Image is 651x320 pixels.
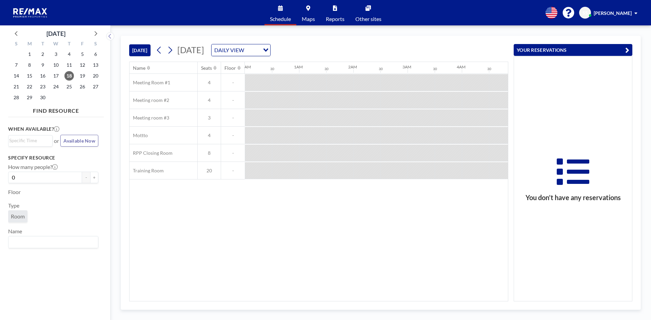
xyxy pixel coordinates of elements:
[201,65,212,71] div: Seats
[198,80,221,86] span: 4
[51,60,61,70] span: Wednesday, September 10, 2025
[324,67,329,71] div: 30
[221,115,245,121] span: -
[402,64,411,69] div: 3AM
[221,80,245,86] span: -
[82,172,90,183] button: -
[8,135,52,146] div: Search for option
[294,64,303,69] div: 1AM
[12,82,21,91] span: Sunday, September 21, 2025
[64,82,74,91] span: Thursday, September 25, 2025
[60,135,98,147] button: Available Now
[130,168,164,174] span: Training Room
[51,49,61,59] span: Wednesday, September 3, 2025
[224,65,236,71] div: Floor
[221,168,245,174] span: -
[38,82,47,91] span: Tuesday, September 23, 2025
[91,60,100,70] span: Saturday, September 13, 2025
[78,49,87,59] span: Friday, September 5, 2025
[25,71,34,81] span: Monday, September 15, 2025
[36,40,50,49] div: T
[91,71,100,81] span: Saturday, September 20, 2025
[198,168,221,174] span: 20
[38,93,47,102] span: Tuesday, September 30, 2025
[38,60,47,70] span: Tuesday, September 9, 2025
[78,71,87,81] span: Friday, September 19, 2025
[514,44,632,56] button: YOUR RESERVATIONS
[10,40,23,49] div: S
[133,65,145,71] div: Name
[583,10,588,16] span: SS
[9,137,48,144] input: Search for option
[348,64,357,69] div: 2AM
[91,49,100,59] span: Saturday, September 6, 2025
[130,97,169,103] span: Meeting room #2
[130,150,173,156] span: RPP Closing Room
[90,172,98,183] button: +
[130,132,148,138] span: Mottto
[514,193,632,202] h3: You don’t have any reservations
[198,97,221,103] span: 4
[78,60,87,70] span: Friday, September 12, 2025
[64,60,74,70] span: Thursday, September 11, 2025
[8,155,98,161] h3: Specify resource
[38,49,47,59] span: Tuesday, September 2, 2025
[326,16,344,22] span: Reports
[302,16,315,22] span: Maps
[11,213,25,220] span: Room
[63,138,95,144] span: Available Now
[46,29,65,38] div: [DATE]
[64,71,74,81] span: Thursday, September 18, 2025
[8,105,104,114] h4: FIND RESOURCE
[76,40,89,49] div: F
[177,45,204,55] span: [DATE]
[25,82,34,91] span: Monday, September 22, 2025
[594,10,632,16] span: [PERSON_NAME]
[130,115,169,121] span: Meeting room #3
[8,189,21,195] label: Floor
[38,71,47,81] span: Tuesday, September 16, 2025
[221,132,245,138] span: -
[130,80,170,86] span: Meeting Room #1
[213,46,245,55] span: DAILY VIEW
[51,71,61,81] span: Wednesday, September 17, 2025
[89,40,102,49] div: S
[12,71,21,81] span: Sunday, September 14, 2025
[433,67,437,71] div: 30
[221,150,245,156] span: -
[246,46,259,55] input: Search for option
[129,44,151,56] button: [DATE]
[379,67,383,71] div: 30
[78,82,87,91] span: Friday, September 26, 2025
[11,6,50,20] img: organization-logo
[12,60,21,70] span: Sunday, September 7, 2025
[12,93,21,102] span: Sunday, September 28, 2025
[62,40,76,49] div: T
[8,228,22,235] label: Name
[8,164,58,170] label: How many people?
[23,40,36,49] div: M
[64,49,74,59] span: Thursday, September 4, 2025
[198,150,221,156] span: 8
[270,67,274,71] div: 30
[51,82,61,91] span: Wednesday, September 24, 2025
[355,16,381,22] span: Other sites
[221,97,245,103] span: -
[212,44,270,56] div: Search for option
[25,93,34,102] span: Monday, September 29, 2025
[91,82,100,91] span: Saturday, September 27, 2025
[270,16,291,22] span: Schedule
[457,64,466,69] div: 4AM
[9,238,94,247] input: Search for option
[487,67,491,71] div: 30
[8,236,98,248] div: Search for option
[198,115,221,121] span: 3
[54,137,59,144] span: or
[50,40,63,49] div: W
[8,202,19,209] label: Type
[198,132,221,138] span: 4
[25,60,34,70] span: Monday, September 8, 2025
[25,49,34,59] span: Monday, September 1, 2025
[240,64,251,69] div: 12AM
